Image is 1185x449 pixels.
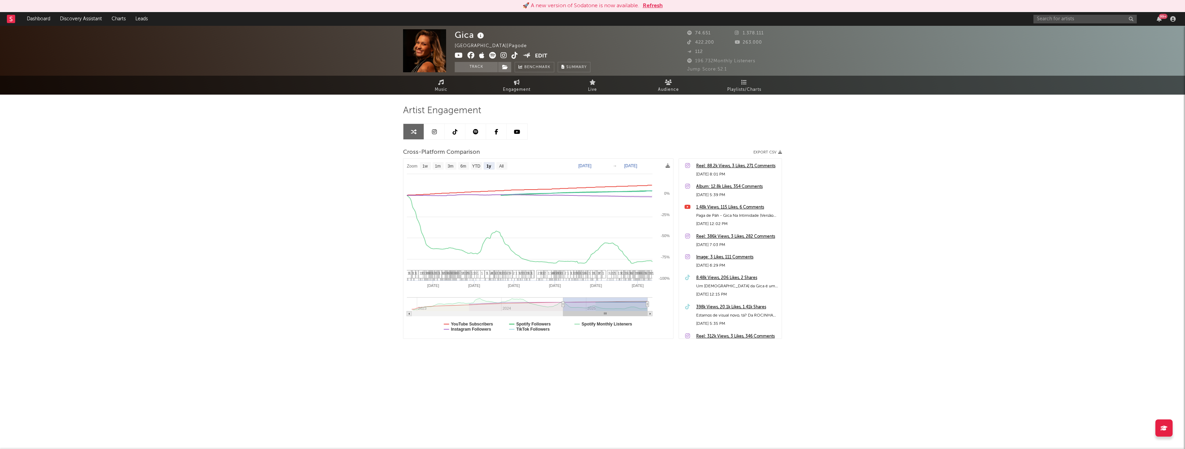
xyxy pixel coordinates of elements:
[490,271,492,275] span: 2
[433,271,435,275] span: 2
[696,311,778,320] div: Estamos de visual novo, tá? Da ROCINHA pra um casarão 🤣 [PERSON_NAME] VENCEU! PEGA essa reliquia ...
[559,271,561,275] span: 1
[501,271,503,275] span: 2
[727,86,761,94] span: Playlists/Charts
[696,162,778,170] a: Reel: 88.2k Views, 3 Likes, 271 Comments
[523,2,639,10] div: 🚀 A new version of Sodatone is now available.
[22,12,55,26] a: Dashboard
[524,63,550,72] span: Benchmark
[445,271,447,275] span: 2
[649,271,651,275] span: 1
[518,271,520,275] span: 1
[620,271,622,275] span: 1
[468,284,480,288] text: [DATE]
[753,150,782,154] button: Export CSV
[555,271,557,275] span: 1
[493,271,495,275] span: 3
[687,31,711,35] span: 74.651
[687,67,727,72] span: Jump Score: 52.1
[525,271,527,275] span: 1
[566,65,587,69] span: Summary
[608,271,610,275] span: 3
[435,164,441,169] text: 1m
[435,86,447,94] span: Music
[498,271,501,275] span: 1
[455,29,486,41] div: Gica
[696,183,778,191] div: Album: 12.8k Likes, 354 Comments
[735,40,762,45] span: 263.000
[567,271,569,275] span: 1
[453,271,455,275] span: 1
[587,271,589,275] span: 2
[570,271,572,275] span: 1
[550,271,552,275] span: 1
[403,148,480,157] span: Cross-Platform Comparison
[624,163,637,168] text: [DATE]
[580,271,582,275] span: 1
[696,303,778,311] a: 398k Views, 20.1k Likes, 1.41k Shares
[539,271,542,275] span: 1
[508,284,520,288] text: [DATE]
[420,271,422,275] span: 1
[474,271,476,275] span: 3
[535,52,547,61] button: Edit
[696,233,778,241] div: Reel: 386k Views, 3 Likes, 282 Comments
[530,271,532,275] span: 1
[624,271,626,275] span: 1
[696,320,778,328] div: [DATE] 5:35 PM
[521,271,523,275] span: 1
[448,164,454,169] text: 3m
[573,271,575,275] span: 1
[696,261,778,270] div: [DATE] 6:29 PM
[425,271,427,275] span: 1
[549,284,561,288] text: [DATE]
[55,12,107,26] a: Discovery Assistant
[472,164,480,169] text: YTD
[422,164,428,169] text: 1w
[588,86,597,94] span: Live
[1033,15,1137,23] input: Search for artists
[423,271,425,275] span: 1
[626,271,628,275] span: 1
[589,271,591,275] span: 1
[578,163,591,168] text: [DATE]
[652,271,654,275] span: 1
[471,271,473,275] span: 1
[466,271,468,275] span: 2
[555,76,630,95] a: Live
[503,271,505,275] span: 1
[455,62,498,72] button: Track
[581,322,632,327] text: Spotify Monthly Listeners
[696,253,778,261] div: Image: 3 Likes, 111 Comments
[661,213,670,217] text: -25%
[479,76,555,95] a: Engagement
[527,271,529,275] span: 1
[503,86,530,94] span: Engagement
[661,234,670,238] text: -50%
[431,271,433,275] span: 1
[696,203,778,212] a: 1.48k Views, 115 Likes, 6 Comments
[515,271,517,275] span: 1
[403,107,481,115] span: Artist Engagement
[644,271,646,275] span: 1
[696,212,778,220] div: Paga de Páh - Gica Na Intimidade (Versão Estúdio - Lyric Oficial)
[687,59,755,63] span: 196.732 Monthly Listeners
[408,271,410,275] span: 1
[564,271,566,275] span: 2
[582,271,584,275] span: 1
[696,332,778,341] div: Reel: 312k Views, 3 Likes, 346 Comments
[696,241,778,249] div: [DATE] 7:03 PM
[696,191,778,199] div: [DATE] 5:39 PM
[696,170,778,179] div: [DATE] 8:01 PM
[461,271,463,275] span: 1
[481,271,483,275] span: 1
[455,42,535,50] div: [GEOGRAPHIC_DATA] | Pagode
[687,50,703,54] span: 112
[508,271,511,275] span: 1
[597,271,599,275] span: 3
[696,282,778,290] div: Um [DEMOGRAPHIC_DATA] da Gica é um [DEMOGRAPHIC_DATA] da Gica né! Falta muito pra sexta? 🫠
[622,271,624,275] span: 1
[107,12,131,26] a: Charts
